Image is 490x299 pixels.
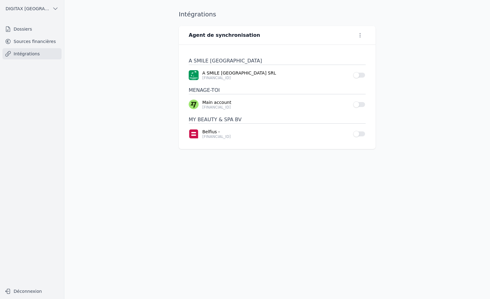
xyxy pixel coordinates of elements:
img: wise.png [189,100,199,109]
a: Main account [202,99,350,105]
img: belfius.png [189,129,199,139]
button: DIGITAX [GEOGRAPHIC_DATA] SRL [2,4,62,14]
p: [FINANCIAL_ID] [202,75,350,80]
a: A SMILE [GEOGRAPHIC_DATA] SRL [202,70,350,76]
h3: A SMILE [GEOGRAPHIC_DATA] [189,57,366,65]
a: Belfius - [202,129,350,135]
img: BNP_BE_BUSINESS_GEBABEBB.png [189,70,199,80]
button: Déconnexion [2,286,62,296]
a: Intégrations [2,48,62,59]
p: [FINANCIAL_ID] [202,105,350,110]
a: Dossiers [2,23,62,35]
a: Sources financières [2,36,62,47]
span: DIGITAX [GEOGRAPHIC_DATA] SRL [6,6,50,12]
h1: Intégrations [179,10,216,19]
h3: MY BEAUTY & SPA BV [189,116,366,124]
h3: Agent de synchronisation [189,32,260,39]
h3: MENAGE-TOI [189,87,366,94]
p: [FINANCIAL_ID] [202,134,350,139]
